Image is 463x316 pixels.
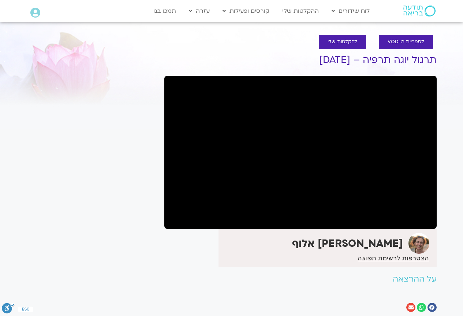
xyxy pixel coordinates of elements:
span: להקלטות שלי [328,39,357,45]
img: תודעה בריאה [403,5,436,16]
a: עזרה [185,4,213,18]
img: קרן בן אור אלוף [408,233,429,254]
a: ההקלטות שלי [279,4,322,18]
h2: על ההרצאה [164,275,437,284]
strong: [PERSON_NAME] אלוף [292,237,403,250]
a: להקלטות שלי [319,35,366,49]
a: לוח שידורים [328,4,373,18]
h1: תרגול יוגה תרפיה – [DATE] [164,55,437,66]
a: הצטרפות לרשימת תפוצה [358,255,429,261]
span: לספריית ה-VOD [388,39,424,45]
a: תמכו בנו [150,4,180,18]
a: קורסים ופעילות [219,4,273,18]
a: לספריית ה-VOD [379,35,433,49]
